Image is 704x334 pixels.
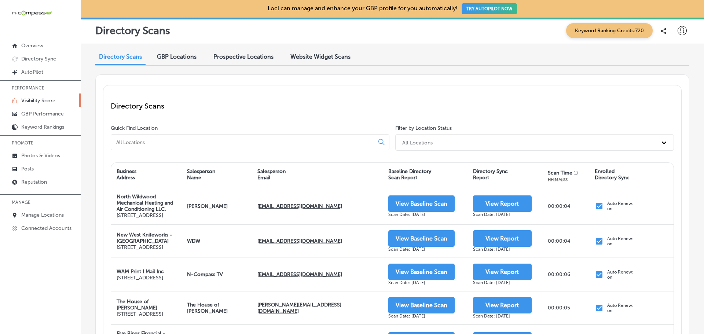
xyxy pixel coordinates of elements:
p: [STREET_ADDRESS] [117,311,176,317]
button: View Report [473,195,532,212]
p: [STREET_ADDRESS] [117,275,164,281]
button: Displays the total time taken to generate this report. [574,170,580,174]
p: Connected Accounts [21,225,71,231]
p: Auto Renew: on [607,236,634,246]
p: Directory Sync [21,56,56,62]
div: Business Address [117,168,136,181]
div: Enrolled Directory Sync [595,168,630,181]
button: View Baseline Scan [388,230,455,247]
div: Scan Date: [DATE] [388,247,455,252]
p: Overview [21,43,43,49]
div: Scan Date: [DATE] [473,280,532,285]
p: Photos & Videos [21,153,60,159]
p: Directory Scans [95,25,170,37]
p: Auto Renew: on [607,303,634,313]
div: Scan Date: [DATE] [473,212,532,217]
strong: N-Compass TV [187,271,223,278]
button: TRY AUTOPILOT NOW [462,3,517,14]
a: View Report [473,236,532,242]
div: All Locations [402,139,433,146]
p: Keyword Rankings [21,124,64,130]
p: Visibility Score [21,98,55,104]
p: Auto Renew: on [607,201,634,211]
strong: [EMAIL_ADDRESS][DOMAIN_NAME] [257,203,342,209]
p: Directory Scans [111,102,674,110]
a: View Baseline Scan [388,201,455,207]
strong: New West Knifeworks - [GEOGRAPHIC_DATA] [117,232,172,244]
p: GBP Performance [21,111,64,117]
strong: North Wildwood Mechanical Heating and Air Conditioning LLC. [117,194,173,212]
input: All Locations [115,139,373,146]
p: 00:00:04 [548,238,570,244]
a: View Report [473,302,532,309]
span: Keyword Ranking Credits: 720 [566,23,653,38]
p: Auto Renew: on [607,269,634,280]
p: AutoPilot [21,69,43,75]
div: Scan Time [548,170,572,176]
p: [STREET_ADDRESS] [117,212,176,219]
p: Reputation [21,179,47,185]
div: Scan Date: [DATE] [473,313,532,319]
p: 00:00:06 [548,271,570,278]
button: View Report [473,264,532,280]
button: View Report [473,297,532,313]
div: HH:MM:SS [548,177,580,182]
strong: [PERSON_NAME][EMAIL_ADDRESS][DOMAIN_NAME] [257,302,341,314]
div: Baseline Directory Scan Report [388,168,431,181]
img: 660ab0bf-5cc7-4cb8-ba1c-48b5ae0f18e60NCTV_CLogo_TV_Black_-500x88.png [12,10,52,16]
strong: [PERSON_NAME] [187,203,228,209]
div: Scan Date: [DATE] [388,280,455,285]
strong: The House of [PERSON_NAME] [187,302,228,314]
strong: WAM Print I Mail Inc [117,268,164,275]
a: View Report [473,269,532,275]
label: Quick Find Location [111,125,158,131]
div: Scan Date: [DATE] [473,247,532,252]
label: Filter by Location Status [395,125,452,131]
button: View Baseline Scan [388,264,455,280]
a: View Report [473,201,532,207]
div: Salesperson Email [257,168,286,181]
div: Directory Sync Report [473,168,508,181]
strong: [EMAIL_ADDRESS][DOMAIN_NAME] [257,271,342,278]
button: View Baseline Scan [388,195,455,212]
strong: [EMAIL_ADDRESS][DOMAIN_NAME] [257,238,342,244]
span: Prospective Locations [213,53,274,60]
a: View Baseline Scan [388,269,455,275]
p: [STREET_ADDRESS] [117,244,176,250]
button: View Baseline Scan [388,297,455,313]
a: View Baseline Scan [388,236,455,242]
p: Posts [21,166,34,172]
p: 00:00:05 [548,305,570,311]
div: Scan Date: [DATE] [388,212,455,217]
strong: WDW [187,238,200,244]
strong: The House of [PERSON_NAME] [117,298,157,311]
div: Salesperson Name [187,168,215,181]
p: Manage Locations [21,212,64,218]
p: 00:00:04 [548,203,570,209]
span: Directory Scans [99,53,142,60]
button: View Report [473,230,532,247]
span: Website Widget Scans [290,53,351,60]
span: GBP Locations [157,53,197,60]
a: View Baseline Scan [388,302,455,309]
div: Scan Date: [DATE] [388,313,455,319]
